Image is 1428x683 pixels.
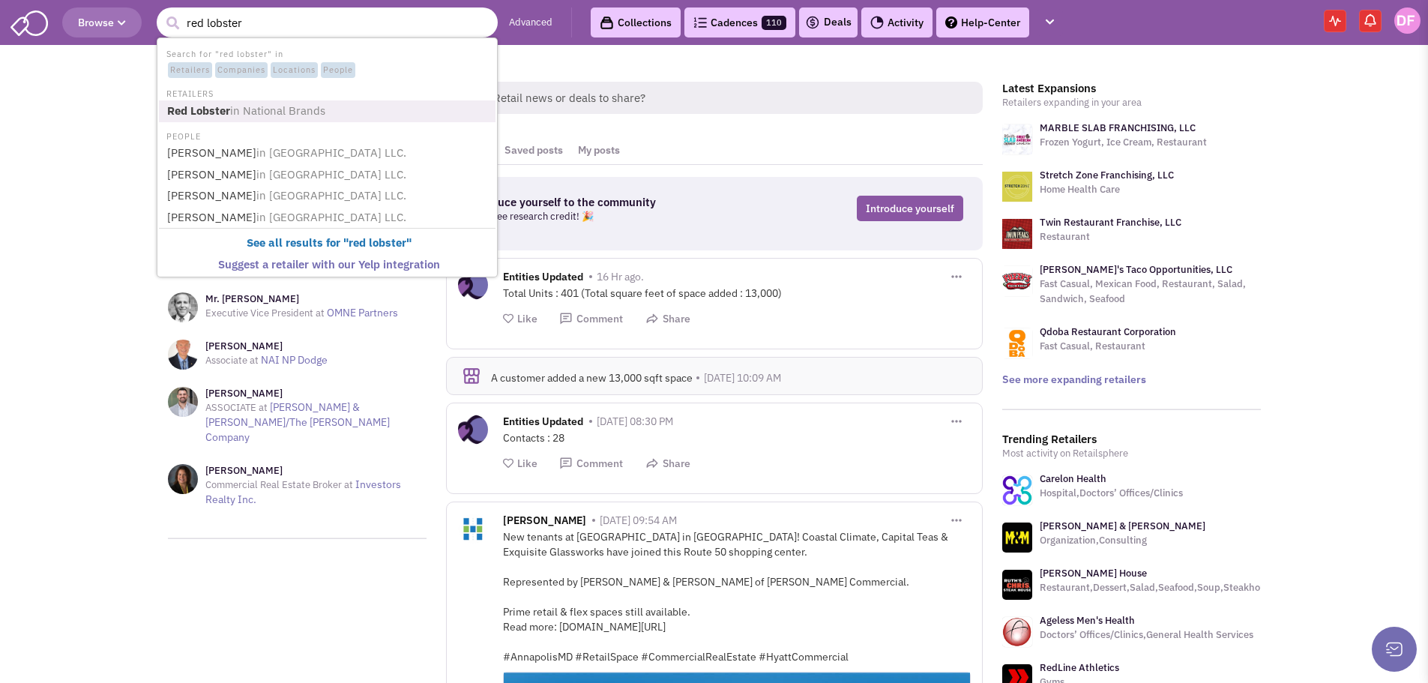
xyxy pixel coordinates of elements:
[205,400,390,444] a: [PERSON_NAME] & [PERSON_NAME]/The [PERSON_NAME] Company
[805,13,820,31] img: icon-deals.svg
[1040,169,1174,181] a: Stretch Zone Franchising, LLC
[168,62,212,79] span: Retailers
[256,167,406,181] span: in [GEOGRAPHIC_DATA] LLC.
[159,127,495,143] li: PEOPLE
[559,457,623,471] button: Comment
[936,7,1029,37] a: Help-Center
[517,457,537,470] span: Like
[600,16,614,30] img: icon-collection-lavender-black.svg
[1002,523,1032,553] img: www.forthepeople.com
[503,415,583,432] span: Entities Updated
[591,7,681,37] a: Collections
[861,7,933,37] a: Activity
[205,387,427,400] h3: [PERSON_NAME]
[1040,325,1176,338] a: Qdoba Restaurant Corporation
[205,401,268,414] span: ASSOCIATE at
[503,514,586,531] span: [PERSON_NAME]
[205,478,353,491] span: Commercial Real Estate Broker at
[159,45,495,79] li: Search for "red lobster" in
[1002,82,1261,95] h3: Latest Expansions
[1040,277,1261,307] p: Fast Casual, Mexican Food, Restaurant, Salad, Sandwich, Seafood
[503,430,971,445] div: Contacts : 28
[1040,229,1181,244] p: Restaurant
[465,196,748,209] h3: Introduce yourself to the community
[256,210,406,224] span: in [GEOGRAPHIC_DATA] LLC.
[1040,520,1205,532] a: [PERSON_NAME] & [PERSON_NAME]
[503,529,971,664] div: New tenants at [GEOGRAPHIC_DATA] in [GEOGRAPHIC_DATA]! Coastal Climate, Capital Teas & Exquisite ...
[1040,182,1174,197] p: Home Health Care
[597,270,644,283] span: 16 Hr ago.
[1002,266,1032,296] img: logo
[684,7,795,37] a: Cadences110
[805,13,852,31] a: Deals
[491,371,965,385] div: A customer added a new 13,000 sqft space
[503,457,537,471] button: Like
[78,16,126,29] span: Browse
[1002,95,1261,110] p: Retailers expanding in your area
[1002,172,1032,202] img: logo
[509,16,552,30] a: Advanced
[163,165,495,185] a: [PERSON_NAME]in [GEOGRAPHIC_DATA] LLC.
[321,62,355,79] span: People
[1040,628,1253,643] p: Doctors’ Offices/Clinics,General Health Services
[1002,433,1261,446] h3: Trending Retailers
[465,209,748,224] p: Get a free research credit! 🎉
[230,103,325,118] span: in National Brands
[215,62,268,79] span: Companies
[600,514,677,527] span: [DATE] 09:54 AM
[503,312,537,326] button: Like
[1002,328,1032,358] img: logo
[1394,7,1421,34] img: Dan Fishburn
[1002,124,1032,154] img: logo
[1040,121,1196,134] a: MARBLE SLAB FRANCHISING, LLC
[1040,135,1207,150] p: Frozen Yogurt, Ice Cream, Restaurant
[870,16,884,29] img: Activity.png
[1040,567,1147,580] a: [PERSON_NAME] House
[205,292,398,306] h3: Mr. [PERSON_NAME]
[62,7,142,37] button: Browse
[517,312,537,325] span: Like
[503,270,583,287] span: Entities Updated
[163,208,495,228] a: [PERSON_NAME]in [GEOGRAPHIC_DATA] LLC.
[205,354,259,367] span: Associate at
[503,286,971,301] div: Total Units : 401 (Total square feet of space added : 13,000)
[645,457,690,471] button: Share
[163,186,495,206] a: [PERSON_NAME]in [GEOGRAPHIC_DATA] LLC.
[163,255,495,275] a: Suggest a retailer with our Yelp integration
[218,257,440,271] b: Suggest a retailer with our Yelp integration
[1040,263,1232,276] a: [PERSON_NAME]'s Taco Opportunities, LLC
[271,62,318,79] span: Locations
[597,415,673,428] span: [DATE] 08:30 PM
[163,101,495,121] a: Red Lobsterin National Brands
[1040,614,1135,627] a: Ageless Men's Health
[762,16,786,30] span: 110
[205,307,325,319] span: Executive Vice President at
[1002,446,1261,461] p: Most activity on Retailsphere
[205,340,328,353] h3: [PERSON_NAME]
[1002,219,1032,249] img: logo
[157,7,498,37] input: Search
[1002,373,1146,386] a: See more expanding retailers
[1040,486,1183,501] p: Hospital,Doctors’ Offices/Clinics
[570,136,627,164] a: My posts
[163,233,495,253] a: See all results for "red lobster"
[1040,216,1181,229] a: Twin Restaurant Franchise, LLC
[559,312,623,326] button: Comment
[163,143,495,163] a: [PERSON_NAME]in [GEOGRAPHIC_DATA] LLC.
[1040,580,1276,595] p: Restaurant,Dessert,Salad,Seafood,Soup,Steakhouse
[704,371,781,385] span: [DATE] 10:09 AM
[1040,533,1205,548] p: Organization,Consulting
[256,145,406,160] span: in [GEOGRAPHIC_DATA] LLC.
[1040,339,1176,354] p: Fast Casual, Restaurant
[945,16,957,28] img: help.png
[256,188,406,202] span: in [GEOGRAPHIC_DATA] LLC.
[645,312,690,326] button: Share
[247,235,412,250] b: See all results for " "
[159,85,495,100] li: RETAILERS
[857,196,963,221] a: Introduce yourself
[327,306,398,319] a: OMNE Partners
[497,136,570,164] a: Saved posts
[10,7,48,36] img: SmartAdmin
[205,464,427,478] h3: [PERSON_NAME]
